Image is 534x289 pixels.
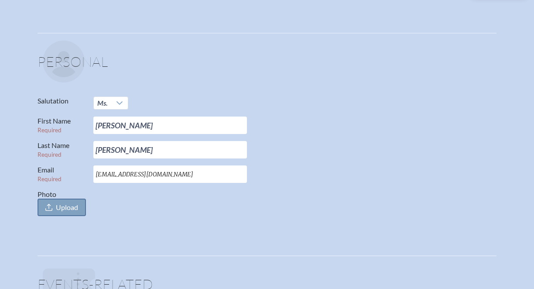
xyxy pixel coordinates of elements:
[38,96,86,105] label: Salutation
[97,99,108,107] span: Ms.
[56,203,78,212] span: Upload
[38,141,86,158] label: Last Name
[38,165,86,183] label: Email
[38,117,86,134] label: First Name
[38,175,62,182] span: Required
[38,190,86,216] label: Photo
[38,127,62,134] span: Required
[94,97,111,109] span: Ms.
[38,55,496,76] h1: Personal
[38,151,62,158] span: Required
